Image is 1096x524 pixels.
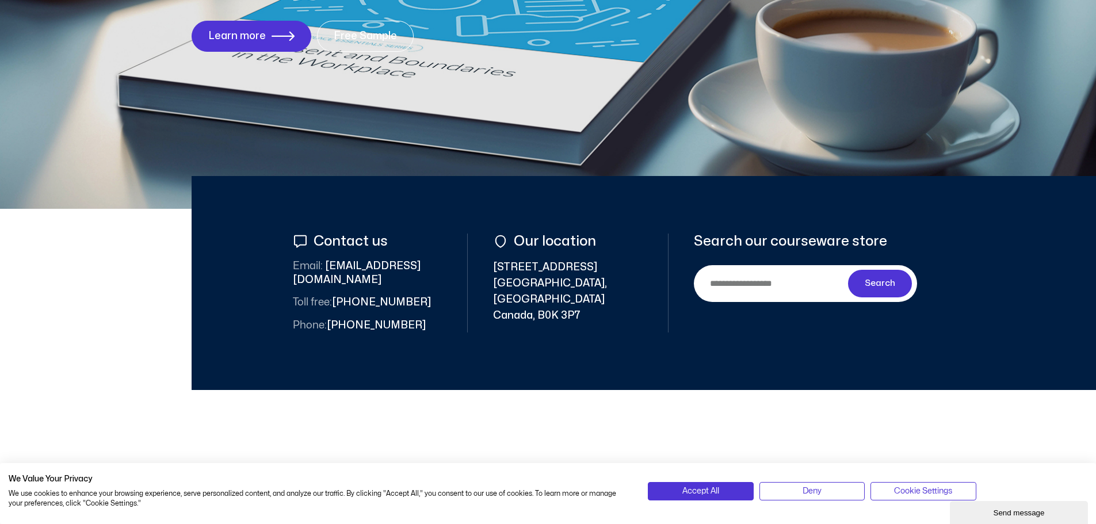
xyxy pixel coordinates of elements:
[192,21,311,52] a: Learn more
[293,296,431,309] span: [PHONE_NUMBER]
[694,234,887,249] span: Search our courseware store
[950,499,1090,524] iframe: chat widget
[293,259,442,287] span: [EMAIL_ADDRESS][DOMAIN_NAME]
[493,259,643,324] span: [STREET_ADDRESS] [GEOGRAPHIC_DATA], [GEOGRAPHIC_DATA] Canada, B0K 3P7
[848,270,912,297] button: Search
[648,482,753,500] button: Accept all cookies
[803,485,822,498] span: Deny
[293,319,426,332] span: [PHONE_NUMBER]
[293,297,332,307] span: Toll free:
[293,261,323,271] span: Email:
[9,474,631,484] h2: We Value Your Privacy
[317,21,414,52] a: Free Sample
[870,482,976,500] button: Adjust cookie preferences
[682,485,719,498] span: Accept All
[511,234,596,249] span: Our location
[759,482,865,500] button: Deny all cookies
[208,30,266,42] span: Learn more
[894,485,952,498] span: Cookie Settings
[865,277,895,290] span: Search
[293,320,327,330] span: Phone:
[334,30,397,42] span: Free Sample
[9,489,631,508] p: We use cookies to enhance your browsing experience, serve personalized content, and analyze our t...
[311,234,388,249] span: Contact us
